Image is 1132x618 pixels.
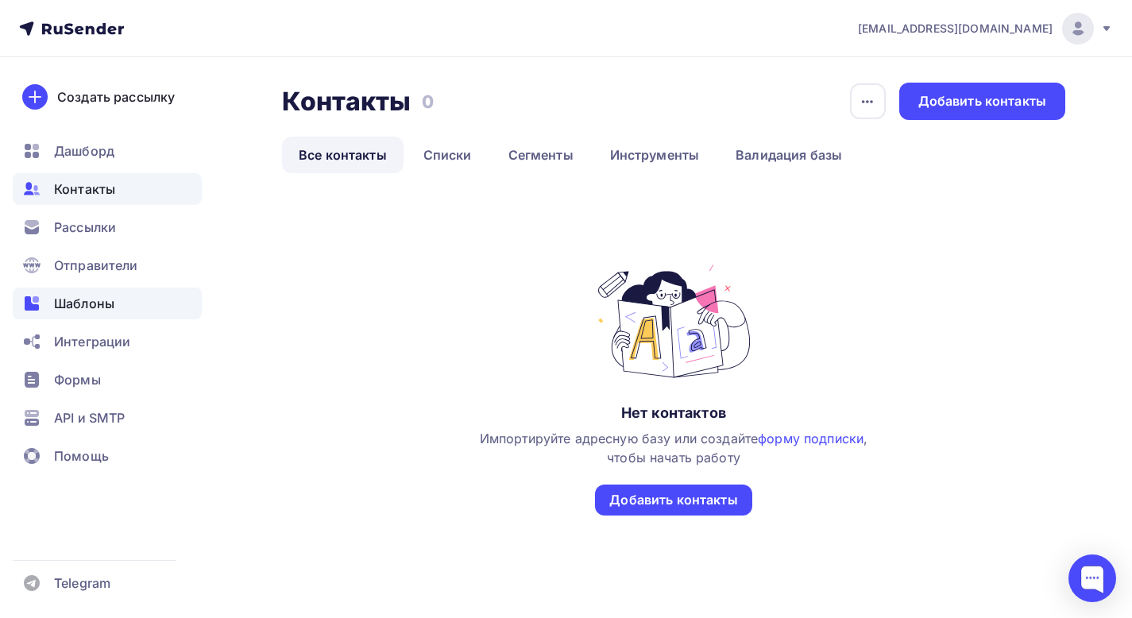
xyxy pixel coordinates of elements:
[858,21,1053,37] span: [EMAIL_ADDRESS][DOMAIN_NAME]
[54,408,125,427] span: API и SMTP
[407,137,489,173] a: Списки
[621,404,726,423] div: Нет контактов
[593,137,717,173] a: Инструменты
[54,294,114,313] span: Шаблоны
[54,332,130,351] span: Интеграции
[54,256,138,275] span: Отправители
[719,137,859,173] a: Валидация базы
[54,180,115,199] span: Контакты
[54,141,114,160] span: Дашборд
[57,87,175,106] div: Создать рассылку
[13,249,202,281] a: Отправители
[13,364,202,396] a: Формы
[492,137,590,173] a: Сегменты
[54,370,101,389] span: Формы
[858,13,1113,44] a: [EMAIL_ADDRESS][DOMAIN_NAME]
[609,491,737,509] div: Добавить контакты
[282,86,411,118] h2: Контакты
[13,288,202,319] a: Шаблоны
[422,91,434,113] h3: 0
[918,92,1046,110] div: Добавить контакты
[54,574,110,593] span: Telegram
[13,173,202,205] a: Контакты
[54,218,116,237] span: Рассылки
[480,431,868,465] span: Импортируйте адресную базу или создайте , чтобы начать работу
[54,446,109,465] span: Помощь
[13,211,202,243] a: Рассылки
[282,137,404,173] a: Все контакты
[758,431,863,446] a: форму подписки
[13,135,202,167] a: Дашборд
